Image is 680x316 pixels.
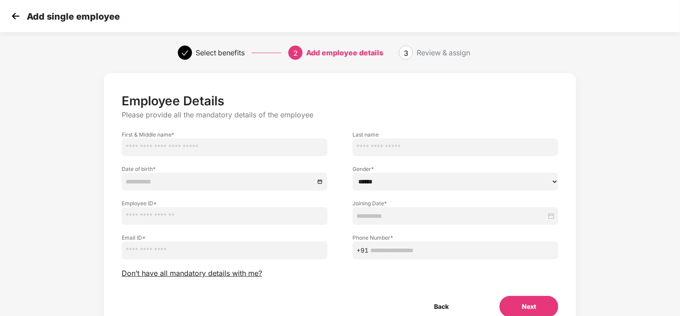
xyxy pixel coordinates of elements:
label: Last name [352,131,558,138]
label: Date of birth [122,165,328,173]
label: Phone Number [352,234,558,241]
img: svg+xml;base64,PHN2ZyB4bWxucz0iaHR0cDovL3d3dy53My5vcmcvMjAwMC9zdmciIHdpZHRoPSIzMCIgaGVpZ2h0PSIzMC... [9,9,22,23]
p: Please provide all the mandatory details of the employee [122,110,558,120]
span: +91 [356,245,369,255]
label: Gender [352,165,558,173]
label: Email ID [122,234,328,241]
span: Don’t have all mandatory details with me? [122,269,262,278]
div: Select benefits [196,46,245,60]
label: First & Middle name [122,131,328,138]
span: check [181,50,188,57]
span: 3 [404,49,408,58]
label: Employee ID [122,200,328,207]
span: 2 [293,49,298,58]
label: Joining Date [352,200,558,207]
p: Add single employee [27,11,120,22]
p: Employee Details [122,93,558,108]
div: Add employee details [306,46,383,60]
div: Review & assign [417,46,470,60]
